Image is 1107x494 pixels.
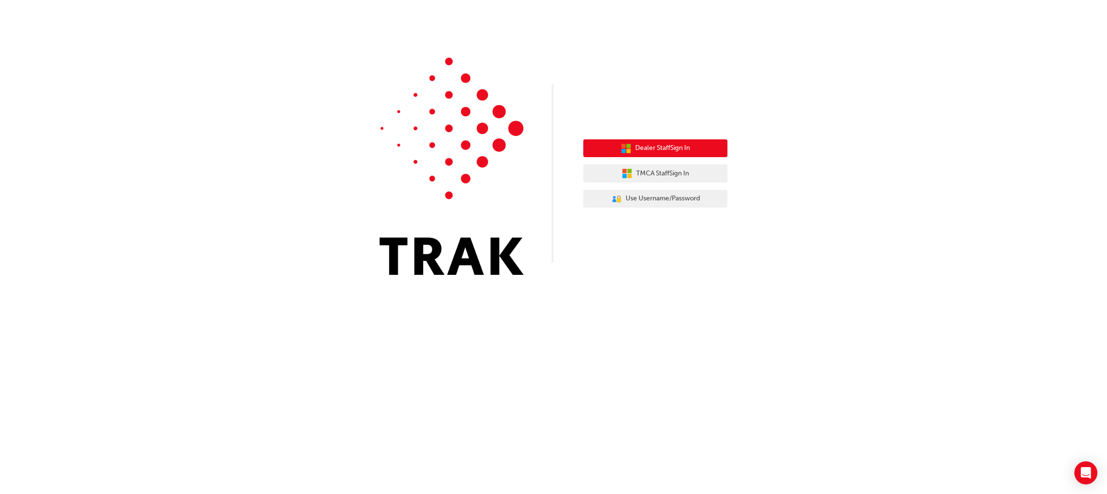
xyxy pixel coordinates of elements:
[1074,461,1097,484] div: Open Intercom Messenger
[636,168,689,179] span: TMCA Staff Sign In
[583,139,727,158] button: Dealer StaffSign In
[583,190,727,208] button: Use Username/Password
[380,58,524,275] img: Trak
[626,193,700,204] span: Use Username/Password
[583,164,727,183] button: TMCA StaffSign In
[635,143,690,154] span: Dealer Staff Sign In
